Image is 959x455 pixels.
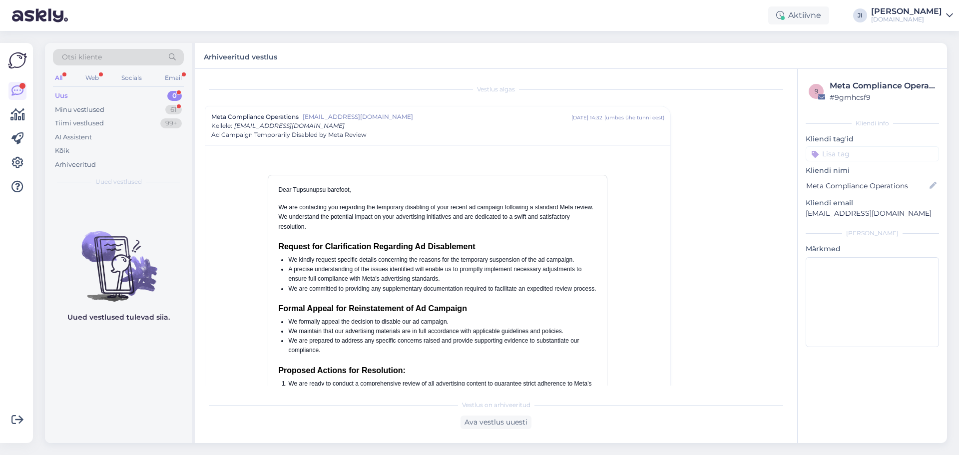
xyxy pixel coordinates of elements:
div: 0 [167,91,182,101]
li: We maintain that our advertising materials are in full accordance with applicable guidelines and ... [288,327,597,336]
div: 99+ [160,118,182,128]
div: Meta Compliance Operations [830,80,936,92]
input: Lisa nimi [806,180,928,191]
input: Lisa tag [806,146,939,161]
p: Kliendi email [806,198,939,208]
div: Kliendi info [806,119,939,128]
span: Vestlus on arhiveeritud [462,401,530,410]
p: [EMAIL_ADDRESS][DOMAIN_NAME] [806,208,939,219]
li: We are committed to providing any supplementary documentation required to facilitate an expedited... [288,284,597,294]
div: Vestlus algas [205,85,787,94]
div: [PERSON_NAME] [806,229,939,238]
h3: Request for Clarification Regarding Ad Disablement [278,242,597,251]
div: [DATE] 14:32 [571,114,602,121]
span: Kellele : [211,122,232,129]
li: We formally appeal the decision to disable our ad campaign. [288,317,597,327]
div: Aktiivne [768,6,829,24]
p: Dear Tupsunupsu barefoot, [278,185,597,195]
span: Uued vestlused [95,177,142,186]
span: [EMAIL_ADDRESS][DOMAIN_NAME] [303,112,571,121]
div: Ava vestlus uuesti [461,416,531,429]
li: A precise understanding of the issues identified will enable us to promptly implement necessary a... [288,265,597,284]
div: JI [853,8,867,22]
li: We are ready to conduct a comprehensive review of all advertising content to guarantee strict adh... [288,379,597,398]
div: All [53,71,64,84]
span: Meta Compliance Operations [211,112,299,121]
h3: Formal Appeal for Reinstatement of Ad Campaign [278,304,597,313]
div: Tiimi vestlused [55,118,104,128]
h3: Proposed Actions for Resolution: [278,366,597,375]
div: Uus [55,91,68,101]
div: Socials [119,71,144,84]
div: 61 [165,105,182,115]
p: Märkmed [806,244,939,254]
li: We are prepared to address any specific concerns raised and provide supporting evidence to substa... [288,336,597,355]
img: No chats [45,213,192,303]
span: Otsi kliente [62,52,102,62]
div: [DOMAIN_NAME] [871,15,942,23]
div: # 9gmhcsf9 [830,92,936,103]
div: Email [163,71,184,84]
div: Kõik [55,146,69,156]
a: [PERSON_NAME][DOMAIN_NAME] [871,7,953,23]
span: 9 [815,87,818,95]
span: [EMAIL_ADDRESS][DOMAIN_NAME] [234,122,345,129]
div: [PERSON_NAME] [871,7,942,15]
label: Arhiveeritud vestlus [204,49,277,62]
p: Uued vestlused tulevad siia. [67,312,170,323]
p: Kliendi nimi [806,165,939,176]
p: We are contacting you regarding the temporary disabling of your recent ad campaign following a st... [278,203,597,232]
div: Arhiveeritud [55,160,96,170]
p: Kliendi tag'id [806,134,939,144]
div: Minu vestlused [55,105,104,115]
div: AI Assistent [55,132,92,142]
div: Web [83,71,101,84]
span: Ad Campaign Temporarily Disabled by Meta Review [211,130,367,139]
div: ( umbes ühe tunni eest ) [604,114,664,121]
img: Askly Logo [8,51,27,70]
li: We kindly request specific details concerning the reasons for the temporary suspension of the ad ... [288,255,597,265]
